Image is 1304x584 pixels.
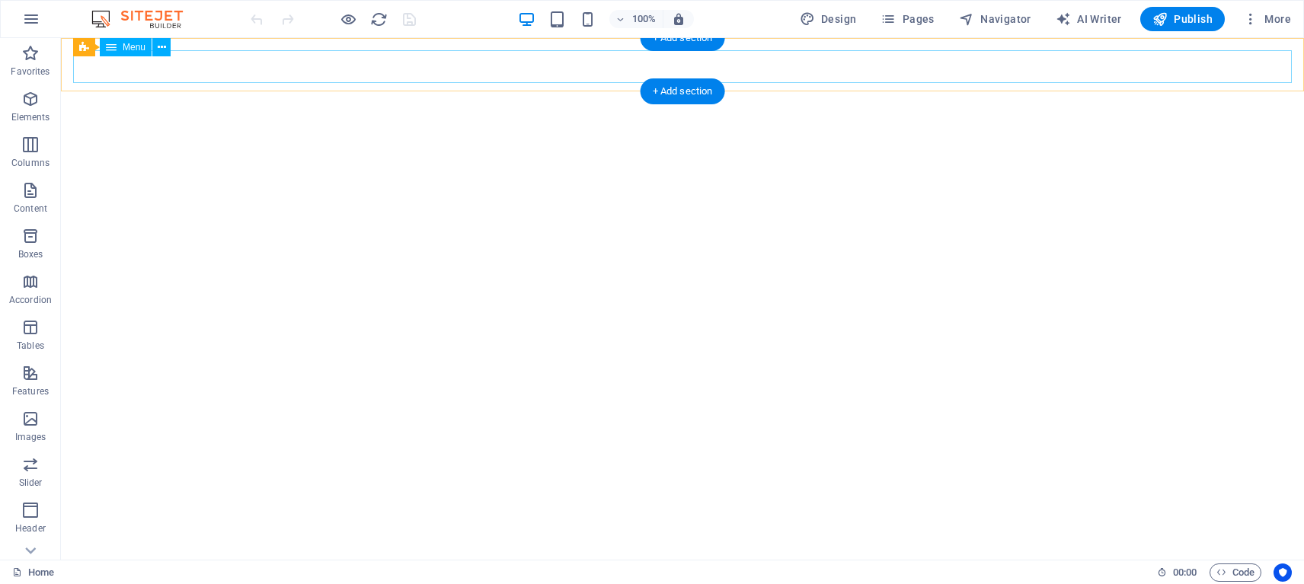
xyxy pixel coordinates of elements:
span: Menu [123,43,145,52]
i: On resize automatically adjust zoom level to fit chosen device. [672,12,686,26]
h6: 100% [632,10,657,28]
i: Reload page [370,11,388,28]
a: Click to cancel selection. Double-click to open Pages [12,563,54,582]
p: Tables [17,340,44,352]
span: 00 00 [1173,563,1197,582]
p: Content [14,203,47,215]
p: Elements [11,111,50,123]
span: Design [800,11,857,27]
img: Editor Logo [88,10,202,28]
button: AI Writer [1050,7,1128,31]
p: Columns [11,157,50,169]
button: reload [369,10,388,28]
div: + Add section [641,78,725,104]
span: AI Writer [1056,11,1122,27]
p: Accordion [9,294,52,306]
span: : [1184,566,1186,578]
button: Usercentrics [1274,563,1292,582]
p: Images [15,431,46,443]
p: Favorites [11,65,50,78]
span: Code [1216,563,1254,582]
div: Design (Ctrl+Alt+Y) [794,7,863,31]
p: Boxes [18,248,43,260]
span: Publish [1152,11,1213,27]
button: Navigator [953,7,1037,31]
p: Slider [19,477,43,489]
button: Design [794,7,863,31]
span: More [1243,11,1291,27]
button: Code [1210,563,1261,582]
button: Publish [1140,7,1225,31]
button: More [1237,7,1297,31]
div: + Add section [641,25,725,51]
span: Pages [881,11,934,27]
button: 100% [609,10,663,28]
h6: Session time [1157,563,1197,582]
p: Header [15,522,46,535]
button: Pages [874,7,940,31]
button: Click here to leave preview mode and continue editing [339,10,357,28]
span: Navigator [959,11,1031,27]
p: Features [12,385,49,397]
